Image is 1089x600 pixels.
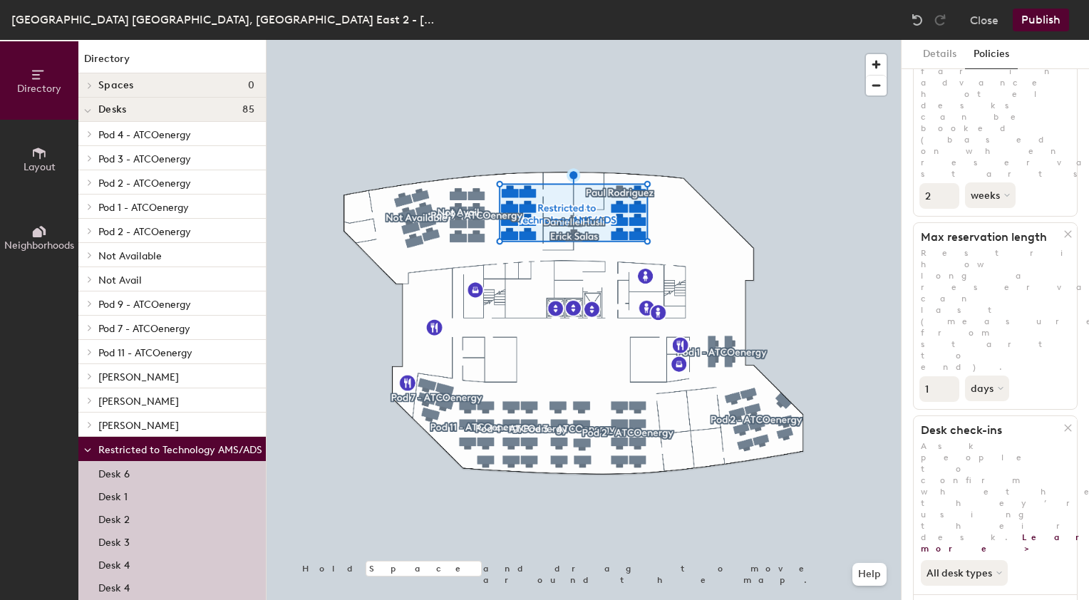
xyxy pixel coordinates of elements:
p: Desk 6 [98,464,130,480]
p: Desk 4 [98,555,130,571]
img: Redo [933,13,947,27]
p: Desk 4 [98,578,130,594]
span: Not Available [98,250,162,262]
h1: Max reservation length [914,230,1064,244]
span: [PERSON_NAME] [98,420,179,432]
span: Pod 7 - ATCOenergy [98,323,190,335]
img: Undo [910,13,924,27]
span: [PERSON_NAME] [98,371,179,383]
h1: Desk check-ins [914,423,1064,438]
button: Policies [965,40,1018,69]
button: days [965,376,1009,401]
span: Pod 9 - ATCOenergy [98,299,191,311]
p: Desk 3 [98,532,130,549]
span: Not Avail [98,274,142,286]
p: Desk 2 [98,510,130,526]
p: Restrict how long a reservation can last (measured from start to end). [914,247,1077,373]
span: Pod 2 - ATCOenergy [98,226,191,238]
button: Details [914,40,965,69]
span: Desks [98,104,126,115]
span: Pod 11 - ATCOenergy [98,347,192,359]
span: Restricted to Technology AMS/ADS [98,444,262,456]
p: Desk 1 [98,487,128,503]
button: Publish [1013,9,1069,31]
span: Layout [24,161,56,173]
span: Pod 4 - ATCOenergy [98,129,191,141]
span: [PERSON_NAME] [98,395,179,408]
h1: Directory [78,51,266,73]
span: Spaces [98,80,134,91]
p: Restrict how far in advance hotel desks can be booked (based on when reservation starts). [914,43,1077,180]
span: Pod 2 - ATCOenergy [98,177,191,190]
button: Help [852,563,887,586]
span: Pod 1 - ATCOenergy [98,202,189,214]
span: Directory [17,83,61,95]
span: Neighborhoods [4,239,74,252]
button: All desk types [921,560,1008,586]
span: 85 [242,104,254,115]
div: [GEOGRAPHIC_DATA] [GEOGRAPHIC_DATA], [GEOGRAPHIC_DATA] East 2 - [GEOGRAPHIC_DATA] [11,11,439,29]
span: 0 [248,80,254,91]
button: Close [970,9,998,31]
span: Pod 3 - ATCOenergy [98,153,191,165]
button: weeks [965,182,1016,208]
